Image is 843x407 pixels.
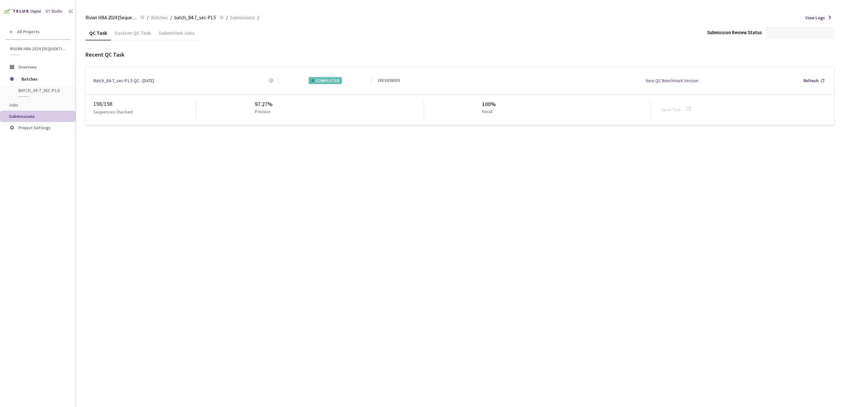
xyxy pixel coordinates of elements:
p: Sequences Checked [93,108,133,115]
div: COMPLETED [309,77,342,84]
span: Batches [151,14,168,21]
div: Custom QC Task [111,30,155,40]
span: Overview [18,64,36,70]
a: Open Task [661,107,681,112]
span: Submissions [230,14,255,21]
div: Submission Review Status [707,29,762,36]
span: Project Settings [18,125,51,131]
span: Jobs [9,102,18,108]
div: GT Studio [46,8,62,15]
div: Submitted Jobs [155,30,198,40]
span: Submissions [9,113,35,119]
span: batch_84-7_sec-P1.5 [18,88,65,93]
a: Batch_84-7_sec-P1.5 QC - [DATE] [93,77,154,84]
div: 100% [482,100,496,109]
a: Batches [150,14,169,21]
div: Refresh [803,77,819,84]
span: View Logs [805,14,825,21]
span: Batches [22,73,65,85]
span: batch_84-7_sec-P1.5 [174,14,216,21]
div: 198 / 198 [93,100,196,108]
div: Recent QC Task [85,50,835,59]
li: / [147,14,148,21]
p: Precision [255,109,271,115]
li: / [226,14,228,21]
span: Rivian HBA 2024 [Sequential] [85,14,137,21]
a: Submissions [229,14,256,21]
span: Rivian HBA 2024 [Sequential] [10,46,67,52]
div: QC Task [85,30,111,40]
div: 1 REVIEWERS [377,77,400,84]
li: / [257,14,259,21]
li: / [170,14,172,21]
span: All Projects [17,29,40,34]
div: 97.27% [255,100,273,109]
p: Recall [482,109,493,115]
div: View QC Benchmark Version [645,77,698,84]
